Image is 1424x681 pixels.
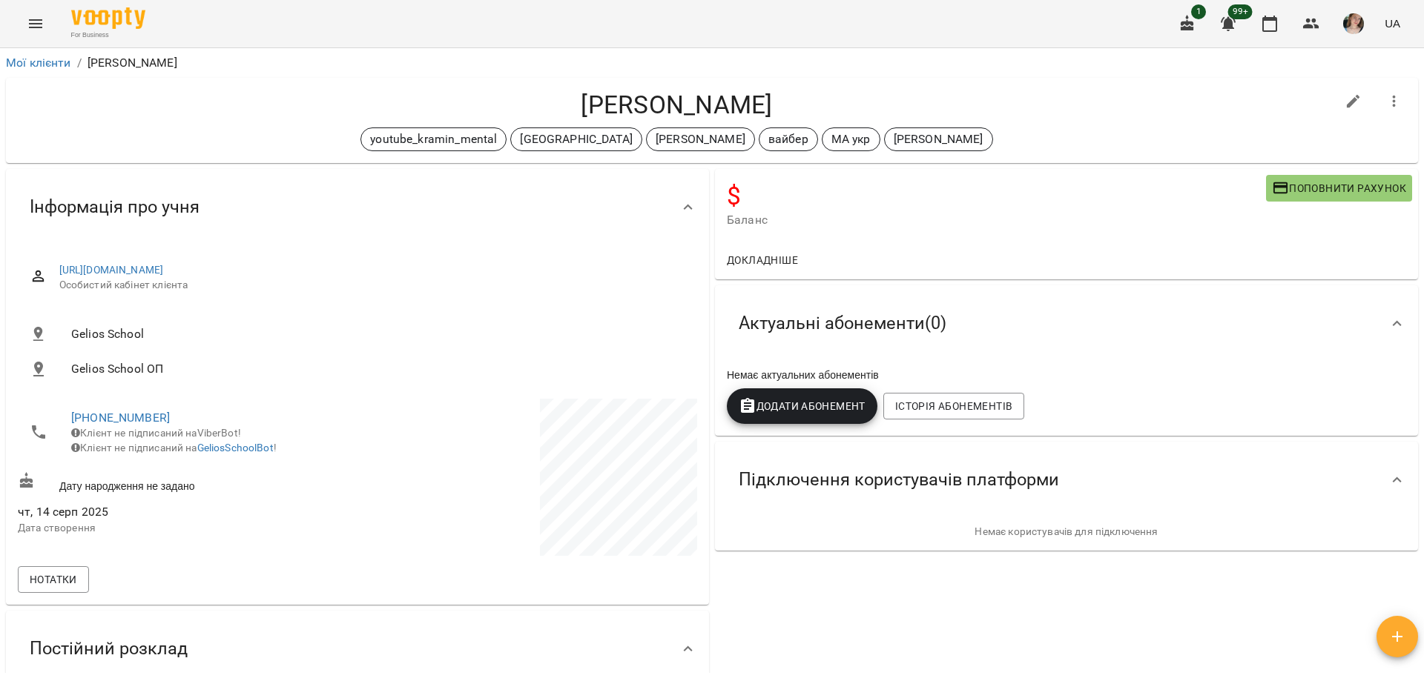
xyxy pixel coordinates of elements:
[1191,4,1206,19] span: 1
[727,388,877,424] button: Додати Абонемент
[71,7,145,29] img: Voopty Logo
[739,312,946,335] span: Актуальні абонементи ( 0 )
[360,127,507,151] div: youtube_kramin_mental
[1385,16,1400,31] span: UA
[759,127,818,151] div: вайбер
[71,427,241,439] span: Клієнт не підписаний на ViberBot!
[739,468,1059,491] span: Підключення користувачів платформи
[1343,13,1364,34] img: 6afb9eb6cc617cb6866001ac461bd93f.JPG
[18,521,355,536] p: Дата створення
[71,442,277,454] span: Клієнт не підписаний на !
[894,130,983,148] p: [PERSON_NAME]
[1272,179,1406,197] span: Поповнити рахунок
[520,130,633,148] p: [GEOGRAPHIC_DATA]
[727,525,1406,539] p: Немає користувачів для підключення
[197,442,274,454] a: GeliosSchoolBot
[30,196,200,219] span: Інформація про учня
[71,30,145,40] span: For Business
[18,6,53,41] button: Menu
[30,571,77,588] span: Нотатки
[895,397,1012,415] span: Історія абонементів
[883,393,1024,419] button: Історія абонементів
[6,169,709,245] div: Інформація про учня
[721,247,804,273] button: Докладніше
[18,90,1336,120] h4: [PERSON_NAME]
[822,127,880,151] div: МА укр
[59,278,685,293] span: Особистий кабінет клієнта
[1228,4,1253,19] span: 99+
[727,181,1266,211] h4: $
[727,251,798,269] span: Докладніше
[1379,10,1406,37] button: UA
[727,211,1266,229] span: Баланс
[6,56,71,70] a: Мої клієнти
[510,127,642,151] div: [GEOGRAPHIC_DATA]
[59,264,164,276] a: [URL][DOMAIN_NAME]
[768,130,808,148] p: вайбер
[18,566,89,593] button: Нотатки
[71,360,685,378] span: Gelios School ОП
[1266,175,1412,202] button: Поповнити рахунок
[88,54,177,72] p: [PERSON_NAME]
[656,130,745,148] p: [PERSON_NAME]
[6,54,1418,72] nav: breadcrumb
[15,469,357,496] div: Дату народження не задано
[71,325,685,343] span: Gelios School
[71,411,170,425] a: [PHONE_NUMBER]
[831,130,871,148] p: МА укр
[884,127,993,151] div: [PERSON_NAME]
[18,503,355,521] span: чт, 14 серп 2025
[739,397,866,415] span: Додати Абонемент
[715,285,1418,362] div: Актуальні абонементи(0)
[370,130,497,148] p: youtube_kramin_mental
[724,365,1409,385] div: Немає актуальних абонементів
[715,442,1418,518] div: Підключення користувачів платформи
[77,54,82,72] li: /
[646,127,755,151] div: [PERSON_NAME]
[30,637,188,660] span: Постійний розклад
